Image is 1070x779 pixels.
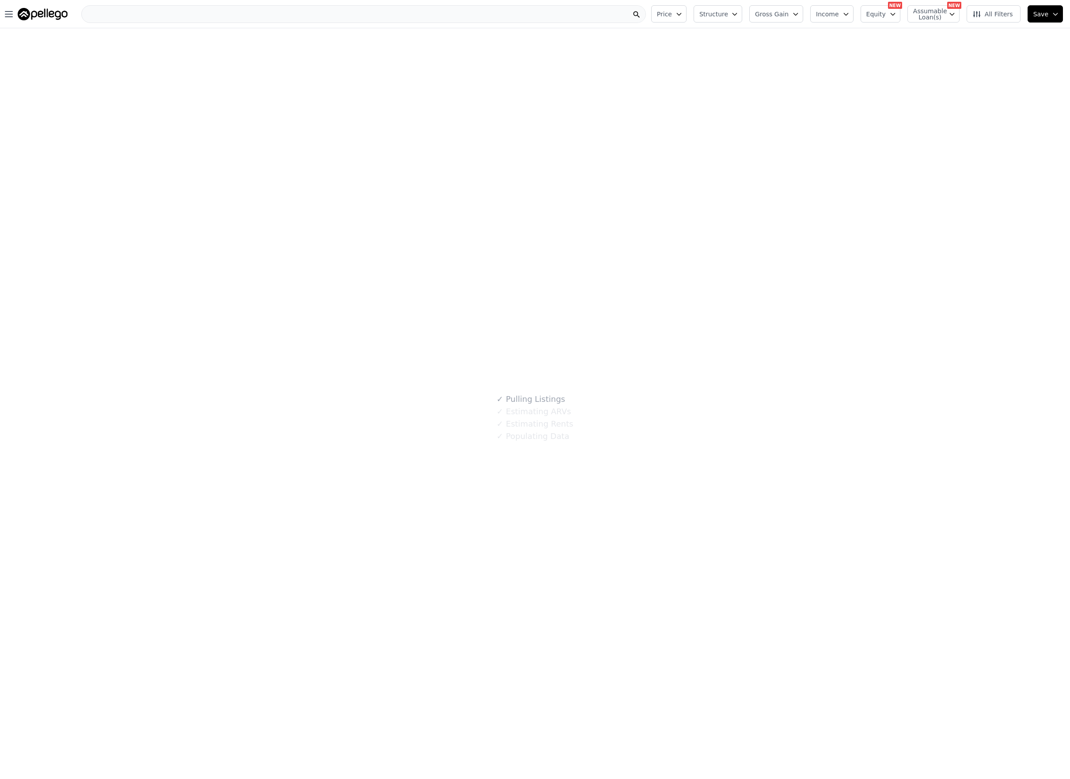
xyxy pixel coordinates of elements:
img: Pellego [18,8,68,20]
div: NEW [888,2,902,9]
span: Gross Gain [755,10,789,19]
button: Gross Gain [749,5,803,23]
button: Price [651,5,687,23]
button: Assumable Loan(s) [907,5,960,23]
span: ✓ [497,420,503,428]
button: Income [810,5,854,23]
span: ✓ [497,395,503,404]
span: ✓ [497,432,503,441]
button: Structure [694,5,742,23]
div: Estimating Rents [497,418,573,430]
span: Save [1033,10,1048,19]
span: Structure [699,10,728,19]
div: NEW [947,2,961,9]
button: Equity [861,5,900,23]
div: Estimating ARVs [497,405,571,418]
div: Populating Data [497,430,569,442]
button: All Filters [967,5,1021,23]
div: Pulling Listings [497,393,565,405]
span: ✓ [497,407,503,416]
span: All Filters [972,10,1013,19]
span: Price [657,10,672,19]
span: Income [816,10,839,19]
span: Assumable Loan(s) [913,8,941,20]
span: Equity [866,10,886,19]
button: Save [1028,5,1063,23]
